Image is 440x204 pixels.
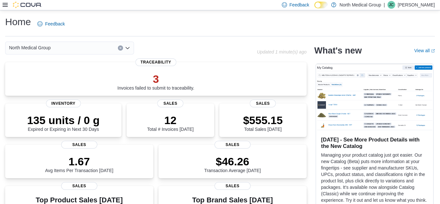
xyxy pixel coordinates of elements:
div: Avg Items Per Transaction [DATE] [45,155,113,173]
p: 1.67 [45,155,113,168]
span: North Medical Group [9,44,51,52]
p: $46.26 [204,155,261,168]
svg: External link [431,49,435,53]
p: 135 units / 0 g [27,114,100,127]
p: 12 [147,114,194,127]
span: Sales [157,100,183,107]
h2: What's new [314,45,362,56]
div: Invoices failed to submit to traceability. [118,73,195,91]
div: Total # Invoices [DATE] [147,114,194,132]
span: JC [389,1,394,9]
p: $555.15 [243,114,283,127]
p: North Medical Group [340,1,381,9]
span: Sales [61,182,97,190]
div: Expired or Expiring in Next 30 Days [27,114,100,132]
h3: [DATE] - See More Product Details with the New Catalog [321,136,428,149]
span: Inventory [46,100,81,107]
h3: Top Brand Sales [DATE] [192,196,273,204]
span: Sales [215,141,251,149]
span: Sales [250,100,276,107]
p: | [384,1,385,9]
img: Cova [13,2,42,8]
span: Sales [215,182,251,190]
p: 3 [118,73,195,85]
h3: Top Product Sales [DATE] [10,196,148,204]
input: Dark Mode [314,2,328,8]
button: Open list of options [125,45,130,51]
p: [PERSON_NAME] [398,1,435,9]
a: Feedback [35,17,67,30]
div: John Clark [387,1,395,9]
button: Clear input [118,45,123,51]
a: View allExternal link [414,48,435,53]
p: Managing your product catalog just got easier. Our new Catalog (Beta) puts more information at yo... [321,152,428,203]
span: Traceability [135,58,176,66]
span: Sales [61,141,97,149]
p: Updated 1 minute(s) ago [257,49,307,54]
div: Total Sales [DATE] [243,114,283,132]
span: Feedback [45,21,65,27]
div: Transaction Average [DATE] [204,155,261,173]
span: Dark Mode [314,8,315,9]
span: Feedback [290,2,309,8]
h1: Home [5,15,31,28]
